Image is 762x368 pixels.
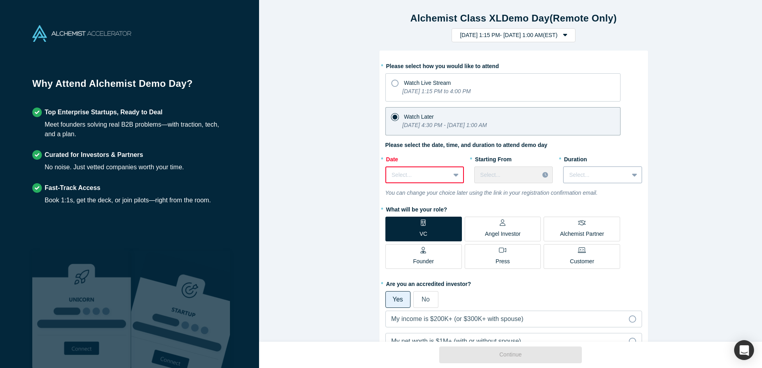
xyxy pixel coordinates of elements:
[496,257,510,266] p: Press
[385,203,642,214] label: What will be your role?
[391,338,521,345] span: My net worth is $1M+ (with or without spouse)
[410,13,617,23] strong: Alchemist Class XL Demo Day (Remote Only)
[45,162,184,172] div: No noise. Just vetted companies worth your time.
[420,230,427,238] p: VC
[45,196,211,205] div: Book 1:1s, get the deck, or join pilots—right from the room.
[45,109,163,115] strong: Top Enterprise Startups, Ready to Deal
[404,114,434,120] span: Watch Later
[45,120,227,139] div: Meet founders solving real B2B problems—with traction, tech, and a plan.
[403,122,487,128] i: [DATE] 4:30 PM - [DATE] 1:00 AM
[391,315,524,322] span: My income is $200K+ (or $300K+ with spouse)
[439,346,582,363] button: Continue
[570,257,594,266] p: Customer
[385,153,464,164] label: Date
[32,25,131,42] img: Alchemist Accelerator Logo
[403,88,471,94] i: [DATE] 1:15 PM to 4:00 PM
[452,28,575,42] button: [DATE] 1:15 PM- [DATE] 1:00 AM(EST)
[32,76,227,96] h1: Why Attend Alchemist Demo Day?
[32,251,131,368] img: Robust Technologies
[422,296,430,303] span: No
[393,296,403,303] span: Yes
[45,151,143,158] strong: Curated for Investors & Partners
[385,59,642,70] label: Please select how you would like to attend
[45,184,100,191] strong: Fast-Track Access
[385,190,598,196] i: You can change your choice later using the link in your registration confirmation email.
[485,230,521,238] p: Angel Investor
[413,257,434,266] p: Founder
[385,277,642,288] label: Are you an accredited investor?
[563,153,642,164] label: Duration
[404,80,451,86] span: Watch Live Stream
[385,141,548,149] label: Please select the date, time, and duration to attend demo day
[131,251,230,368] img: Prism AI
[474,153,512,164] label: Starting From
[560,230,604,238] p: Alchemist Partner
